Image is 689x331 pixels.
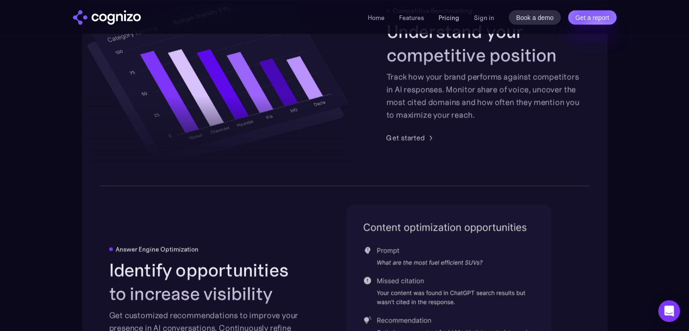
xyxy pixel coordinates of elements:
div: Get started [386,132,425,143]
a: home [73,10,141,24]
a: Book a demo [509,10,561,24]
a: Features [399,13,424,21]
a: Get a report [568,10,617,24]
div: Answer Engine Optimization [116,245,198,253]
a: Pricing [438,13,459,21]
h2: Identify opportunities to increase visibility [109,258,303,305]
div: Open Intercom Messenger [658,300,680,322]
a: Home [368,13,385,21]
a: Sign in [474,12,494,23]
img: cognizo logo [73,10,141,24]
div: Track how your brand performs against competitors in AI responses. Monitor share of voice, uncove... [386,70,580,121]
h2: Understand your competitive position [386,19,580,67]
a: Get started [386,132,436,143]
